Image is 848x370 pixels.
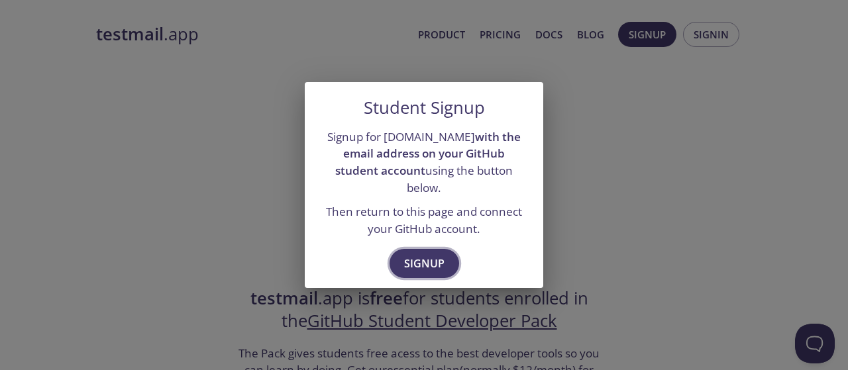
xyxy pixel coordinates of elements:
button: Signup [390,249,459,278]
p: Signup for [DOMAIN_NAME] using the button below. [321,128,527,197]
span: Signup [404,254,445,273]
h5: Student Signup [364,98,485,118]
strong: with the email address on your GitHub student account [335,129,521,178]
p: Then return to this page and connect your GitHub account. [321,203,527,237]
